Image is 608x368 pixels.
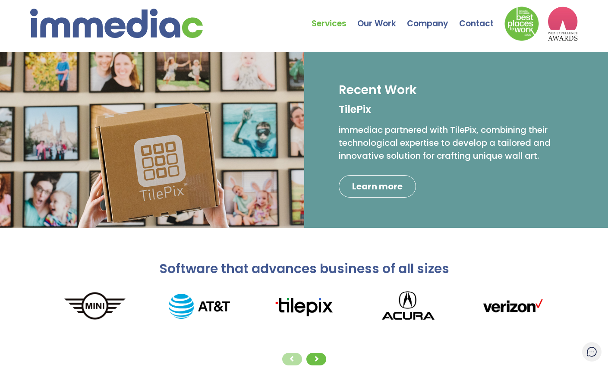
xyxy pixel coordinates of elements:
[252,295,356,317] img: tilepixLogo.png
[460,296,565,318] img: verizonLogo.png
[459,2,504,32] a: Contact
[30,9,203,38] img: immediac
[339,175,416,198] a: Learn more
[357,2,407,32] a: Our Work
[407,2,459,32] a: Company
[339,82,417,98] h2: Recent Work
[43,291,147,321] img: MINI_logo.png
[352,180,403,192] span: Learn more
[339,124,551,162] span: immediac partnered with TilePix, combining their technological expertise to develop a tailored an...
[339,102,566,117] h3: TilePix
[548,6,578,41] img: logo2_wea_nobg.webp
[159,259,449,278] span: Software that advances business of all sizes
[504,6,539,41] img: Down
[147,294,252,319] img: AT%26T_logo.png
[356,286,460,327] img: Acura_logo.png
[312,2,357,32] a: Services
